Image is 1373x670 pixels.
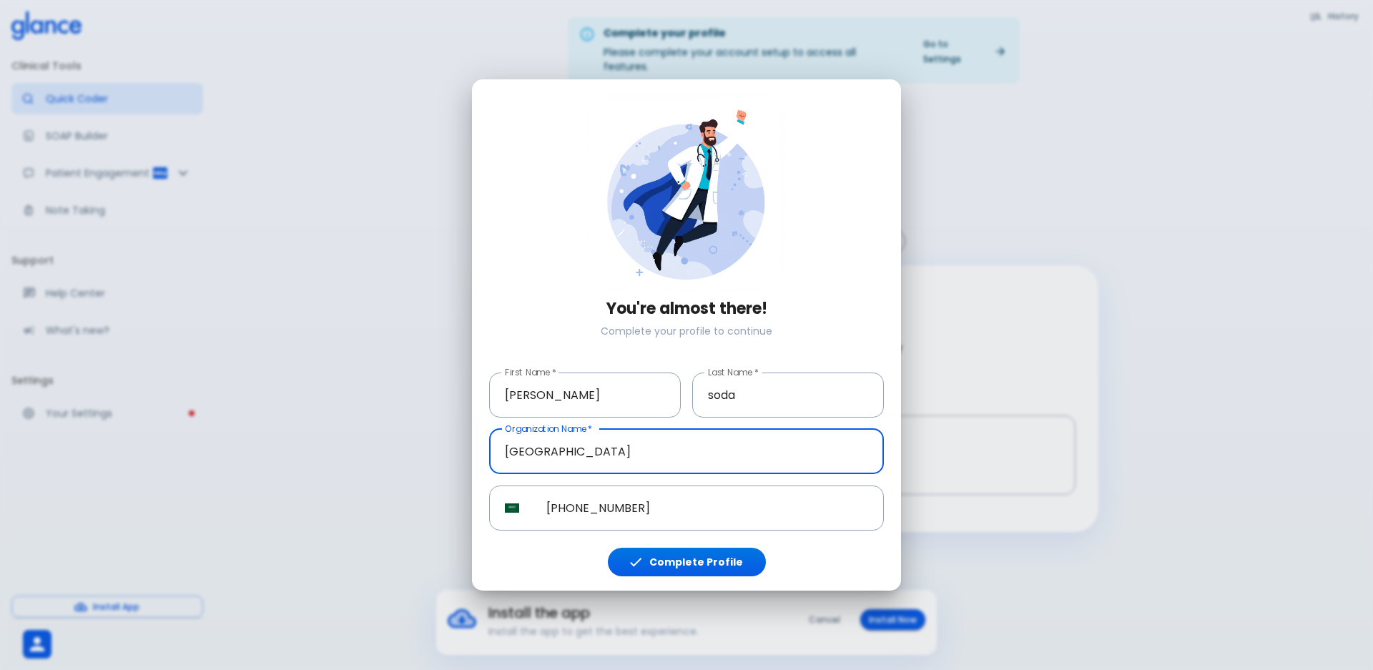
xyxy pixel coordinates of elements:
input: Phone Number [531,486,884,531]
h3: You're almost there! [489,300,884,318]
img: unknown [505,503,519,513]
button: Select country [499,495,525,521]
input: Enter your first name [489,373,681,418]
input: Enter your organization name [489,429,884,474]
img: doctor [588,94,785,291]
input: Enter your last name [692,373,884,418]
button: Complete Profile [608,548,766,577]
p: Complete your profile to continue [489,324,884,338]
